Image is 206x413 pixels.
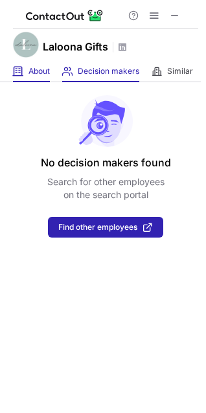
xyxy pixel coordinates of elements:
[78,95,133,147] img: No leads found
[41,155,171,170] header: No decision makers found
[47,175,165,201] p: Search for other employees on the search portal
[29,66,50,76] span: About
[48,217,163,238] button: Find other employees
[43,39,108,54] h1: Laloona Gifts
[78,66,139,76] span: Decision makers
[167,66,193,76] span: Similar
[58,223,137,232] span: Find other employees
[13,32,39,58] img: 0bb79d22f9777556348739694c21cc16
[26,8,104,23] img: ContactOut v5.3.10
